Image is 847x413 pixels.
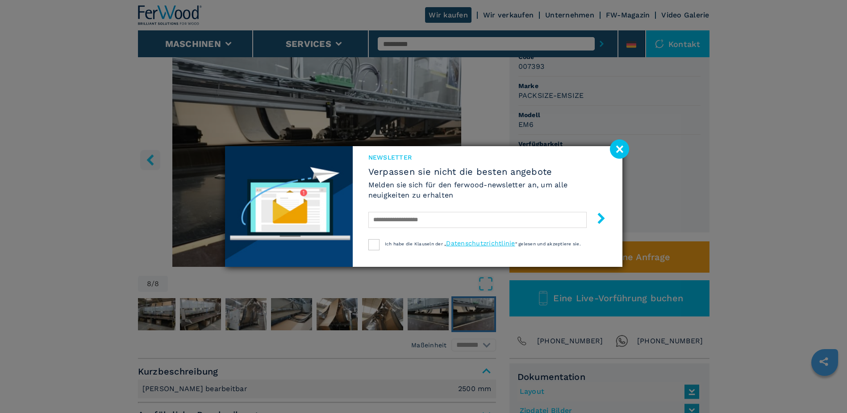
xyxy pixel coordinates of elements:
h6: Melden sie sich für den ferwood-newsletter an, um alle neuigkeiten zu erhalten [368,180,607,200]
img: Newsletter image [225,146,353,267]
a: Datenschutzrichtlinie [446,240,515,247]
span: Ich habe die Klauseln der „ [385,241,446,246]
span: Newsletter [368,153,607,162]
span: “ gelesen und akzeptiere sie. [515,241,581,246]
span: Verpassen sie nicht die besten angebote [368,166,607,177]
button: submit-button [587,209,607,230]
